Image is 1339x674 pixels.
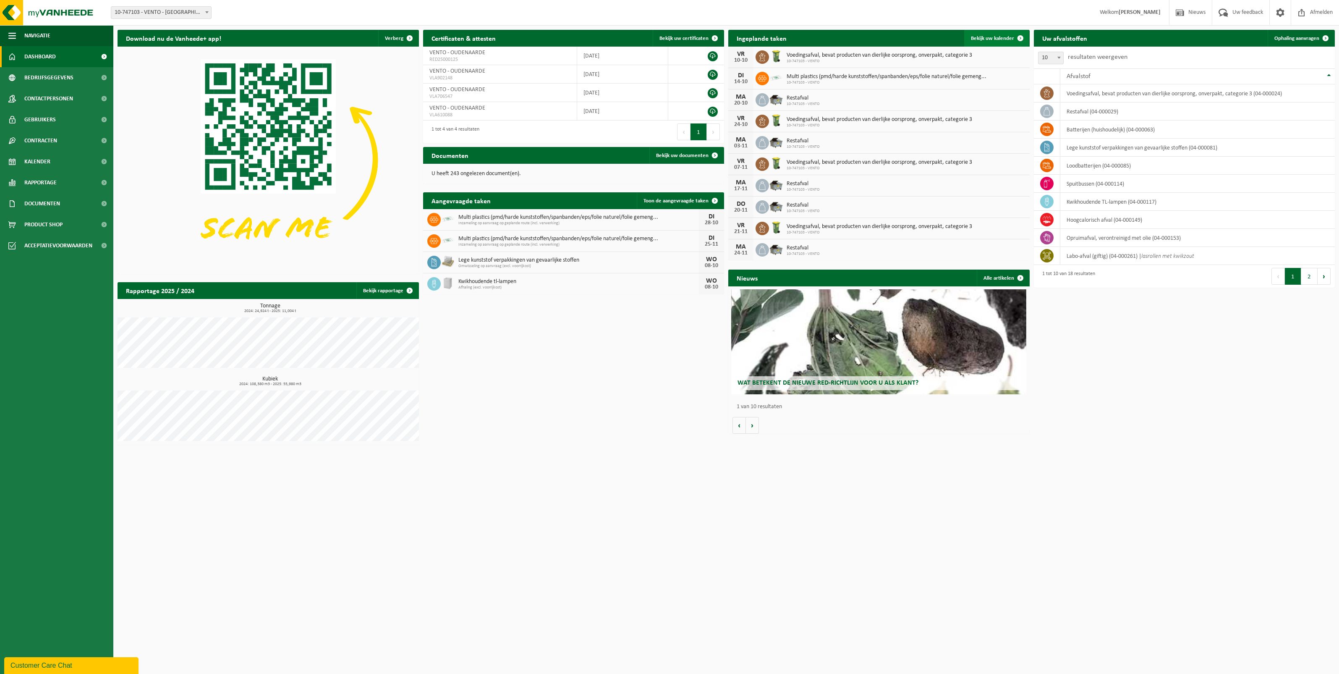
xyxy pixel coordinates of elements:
div: DI [732,72,749,79]
div: MA [732,244,749,250]
span: Rapportage [24,172,57,193]
img: WB-5000-GAL-GY-01 [769,178,783,192]
span: 10-747103 - VENTO [787,209,820,214]
td: labo-afval (giftig) (04-000261) | [1060,247,1335,265]
button: 2 [1301,268,1318,285]
span: 2024: 24,924 t - 2025: 11,004 t [122,309,419,313]
h3: Tonnage [122,303,419,313]
span: 10 [1038,52,1063,64]
span: VLA610088 [429,112,571,118]
span: Acceptatievoorwaarden [24,235,92,256]
div: MA [732,179,749,186]
span: VLA706547 [429,93,571,100]
span: Inzameling op aanvraag op geplande route (incl. verwerking) [458,242,699,247]
span: 10-747103 - VENTO [787,80,986,85]
button: Previous [1271,268,1285,285]
div: VR [732,158,749,165]
span: Multi plastics (pmd/harde kunststoffen/spanbanden/eps/folie naturel/folie gemeng... [458,214,699,221]
div: 24-11 [732,250,749,256]
td: batterijen (huishoudelijk) (04-000063) [1060,121,1335,139]
div: 03-11 [732,143,749,149]
a: Bekijk rapportage [356,282,418,299]
span: Restafval [787,181,820,187]
span: Verberg [385,36,403,41]
span: Voedingsafval, bevat producten van dierlijke oorsprong, onverpakt, categorie 3 [787,159,972,166]
span: Bekijk uw certificaten [659,36,709,41]
span: Afvalstof [1067,73,1091,80]
div: 24-10 [732,122,749,128]
div: 07-11 [732,165,749,170]
a: Bekijk uw certificaten [653,30,723,47]
span: Bedrijfsgegevens [24,67,73,88]
img: WB-0140-HPE-GN-50 [769,156,783,170]
img: LP-PA-00000-WDN-11 [441,254,455,269]
button: Verberg [378,30,418,47]
div: 14-10 [732,79,749,85]
a: Wat betekent de nieuwe RED-richtlijn voor u als klant? [731,289,1026,394]
span: Voedingsafval, bevat producten van dierlijke oorsprong, onverpakt, categorie 3 [787,116,972,123]
h2: Download nu de Vanheede+ app! [118,30,230,46]
button: Previous [677,123,690,140]
td: kwikhoudende TL-lampen (04-000117) [1060,193,1335,211]
span: Ophaling aanvragen [1274,36,1319,41]
a: Bekijk uw kalender [964,30,1029,47]
div: DI [703,213,720,220]
img: Download de VHEPlus App [118,47,419,273]
div: DI [703,235,720,241]
button: Next [707,123,720,140]
div: 28-10 [703,220,720,226]
span: 10-747103 - VENTO [787,187,820,192]
span: Lege kunststof verpakkingen van gevaarlijke stoffen [458,257,699,264]
div: VR [732,222,749,229]
div: 1 tot 10 van 18 resultaten [1038,267,1095,286]
div: MA [732,136,749,143]
td: spuitbussen (04-000114) [1060,175,1335,193]
span: 10-747103 - VENTO [787,252,820,257]
span: Bekijk uw kalender [971,36,1014,41]
img: WB-0140-HPE-GN-50 [769,220,783,235]
span: VENTO - OUDENAARDE [429,50,485,56]
div: WO [703,256,720,263]
span: RED25000125 [429,56,571,63]
span: Multi plastics (pmd/harde kunststoffen/spanbanden/eps/folie naturel/folie gemeng... [458,236,699,242]
p: U heeft 243 ongelezen document(en). [432,171,716,177]
h2: Ingeplande taken [728,30,795,46]
img: IC-CB-CU [441,276,455,290]
span: Gebruikers [24,109,56,130]
span: Voedingsafval, bevat producten van dierlijke oorsprong, onverpakt, categorie 3 [787,52,972,59]
div: DO [732,201,749,207]
span: 10-747103 - VENTO - OUDENAARDE [111,7,211,18]
span: VENTO - OUDENAARDE [429,87,485,93]
span: 10-747103 - VENTO [787,102,820,107]
div: 25-11 [703,241,720,247]
p: 1 van 10 resultaten [737,404,1025,410]
span: Omwisseling op aanvraag (excl. voorrijkost) [458,264,699,269]
span: 10-747103 - VENTO [787,59,972,64]
span: VLA902148 [429,75,571,81]
td: [DATE] [577,47,668,65]
div: 21-11 [732,229,749,235]
img: WB-5000-GAL-GY-01 [769,135,783,149]
img: WB-5000-GAL-GY-01 [769,242,783,256]
span: Restafval [787,138,820,144]
span: Bekijk uw documenten [656,153,709,158]
img: WB-5000-GAL-GY-01 [769,199,783,213]
td: voedingsafval, bevat producten van dierlijke oorsprong, onverpakt, categorie 3 (04-000024) [1060,84,1335,102]
span: 2024: 108,380 m3 - 2025: 55,980 m3 [122,382,419,386]
span: 10-747103 - VENTO [787,230,972,235]
span: Toon de aangevraagde taken [643,198,709,204]
div: MA [732,94,749,100]
span: VENTO - OUDENAARDE [429,105,485,111]
button: Vorige [732,417,746,434]
span: Restafval [787,95,820,102]
img: LP-SK-00500-LPE-16 [441,212,455,226]
div: WO [703,278,720,284]
span: Restafval [787,202,820,209]
span: Voedingsafval, bevat producten van dierlijke oorsprong, onverpakt, categorie 3 [787,223,972,230]
span: Navigatie [24,25,50,46]
h2: Certificaten & attesten [423,30,504,46]
span: Kalender [24,151,50,172]
button: 1 [1285,268,1301,285]
iframe: chat widget [4,656,140,674]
